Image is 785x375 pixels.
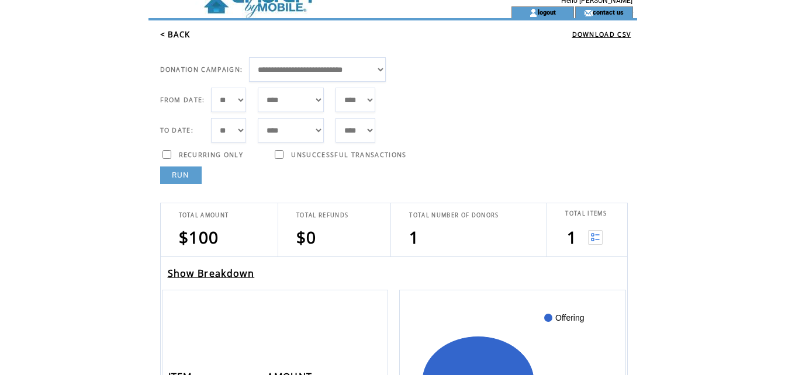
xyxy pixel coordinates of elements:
[160,96,205,104] span: FROM DATE:
[555,313,585,322] text: Offering
[567,226,577,248] span: 1
[588,230,603,245] img: View list
[179,211,229,219] span: TOTAL AMOUNT
[291,151,406,159] span: UNSUCCESSFUL TRANSACTIONS
[160,166,202,184] a: RUN
[593,8,624,16] a: contact us
[538,8,556,16] a: logout
[179,226,219,248] span: $100
[160,29,191,40] a: < BACK
[296,226,317,248] span: $0
[409,226,419,248] span: 1
[584,8,593,18] img: contact_us_icon.gif
[572,30,631,39] a: DOWNLOAD CSV
[168,267,255,280] a: Show Breakdown
[160,126,194,134] span: TO DATE:
[409,211,499,219] span: TOTAL NUMBER OF DONORS
[529,8,538,18] img: account_icon.gif
[565,210,607,217] span: TOTAL ITEMS
[296,211,348,219] span: TOTAL REFUNDS
[160,65,243,74] span: DONATION CAMPAIGN:
[179,151,244,159] span: RECURRING ONLY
